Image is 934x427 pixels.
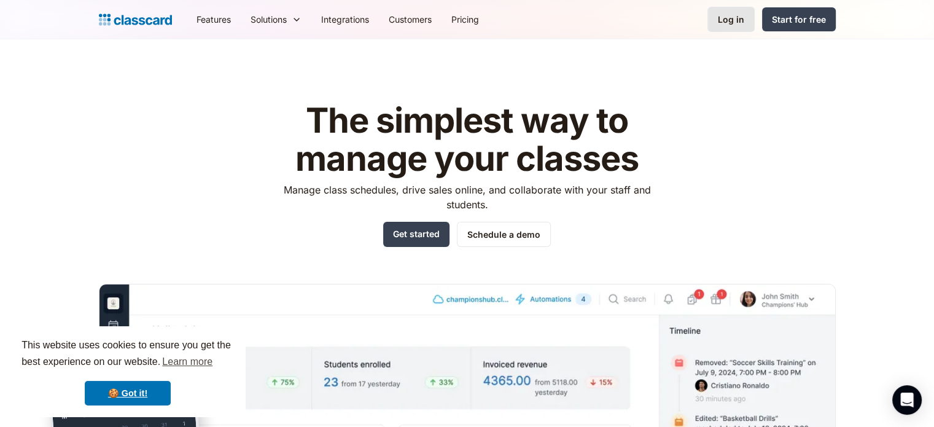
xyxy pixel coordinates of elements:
[21,338,234,371] span: This website uses cookies to ensure you get the best experience on our website.
[718,13,744,26] div: Log in
[762,7,836,31] a: Start for free
[442,6,489,33] a: Pricing
[892,385,922,415] div: Open Intercom Messenger
[272,102,662,178] h1: The simplest way to manage your classes
[379,6,442,33] a: Customers
[99,11,172,28] a: home
[383,222,449,247] a: Get started
[187,6,241,33] a: Features
[10,326,246,417] div: cookieconsent
[457,222,551,247] a: Schedule a demo
[85,381,171,405] a: dismiss cookie message
[241,6,311,33] div: Solutions
[311,6,379,33] a: Integrations
[772,13,826,26] div: Start for free
[272,182,662,212] p: Manage class schedules, drive sales online, and collaborate with your staff and students.
[707,7,755,32] a: Log in
[160,353,214,371] a: learn more about cookies
[251,13,287,26] div: Solutions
